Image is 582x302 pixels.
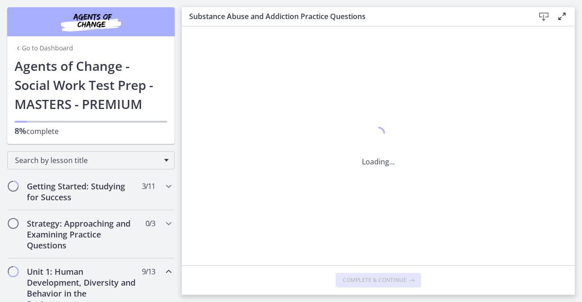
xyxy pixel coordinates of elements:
[189,11,520,22] h3: Substance Abuse and Addiction Practice Questions
[15,44,73,53] a: Go to Dashboard
[145,218,155,229] span: 0 / 3
[7,151,175,169] div: Search by lesson title
[362,156,395,167] p: Loading...
[27,181,138,203] h2: Getting Started: Studying for Success
[336,273,421,287] button: Complete & continue
[15,125,167,137] p: complete
[142,181,155,192] span: 3 / 11
[27,218,138,251] h2: Strategy: Approaching and Examining Practice Questions
[142,266,155,277] span: 9 / 13
[343,277,406,284] span: Complete & continue
[15,56,167,114] h1: Agents of Change - Social Work Test Prep - MASTERS - PREMIUM
[15,155,160,165] span: Search by lesson title
[36,11,145,33] img: Agents of Change
[362,124,395,145] div: 1
[15,125,26,136] span: 8%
